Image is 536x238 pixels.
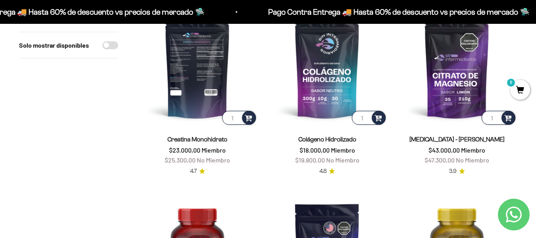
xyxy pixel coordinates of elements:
[319,167,327,176] span: 4.8
[449,167,457,176] span: 3.9
[137,6,257,126] img: Creatina Monohidrato
[165,156,196,164] span: $25.300,00
[428,146,460,154] span: $43.000,00
[164,6,426,18] p: Pago Contra Entrega 🚚 Hasta 60% de descuento vs precios de mercado 🛸
[19,40,89,50] label: Solo mostrar disponibles
[461,146,485,154] span: Miembro
[510,86,530,95] a: 0
[326,156,359,164] span: No Miembro
[331,146,355,154] span: Miembro
[300,146,330,154] span: $18.000,00
[190,167,197,176] span: 4.7
[190,167,205,176] a: 4.74.7 de 5.0 estrellas
[456,156,489,164] span: No Miembro
[295,156,325,164] span: $19.800,00
[425,156,455,164] span: $47.300,00
[298,136,356,143] a: Colágeno Hidrolizado
[409,136,505,143] a: [MEDICAL_DATA] - [PERSON_NAME]
[169,146,200,154] span: $23.000,00
[506,78,516,87] mark: 0
[167,136,227,143] a: Creatina Monohidrato
[202,146,226,154] span: Miembro
[197,156,230,164] span: No Miembro
[319,167,335,176] a: 4.84.8 de 5.0 estrellas
[449,167,465,176] a: 3.93.9 de 5.0 estrellas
